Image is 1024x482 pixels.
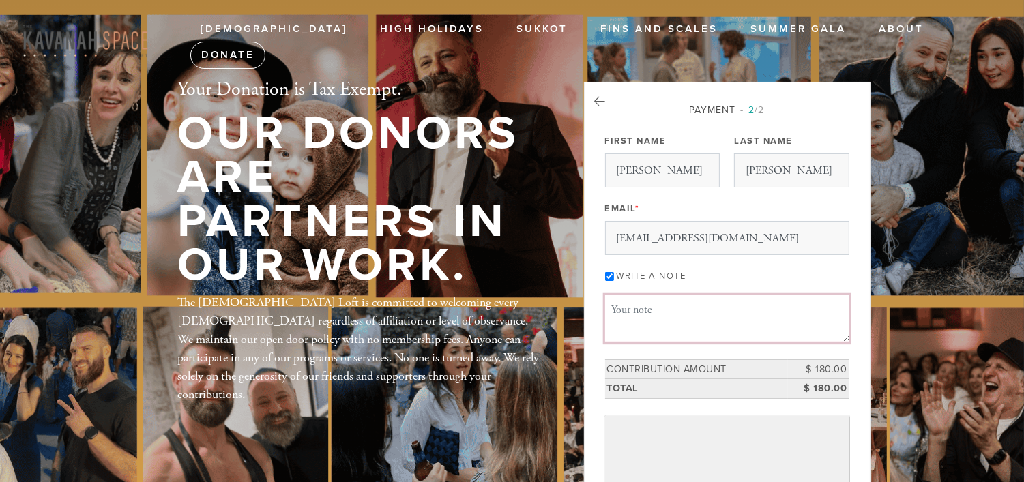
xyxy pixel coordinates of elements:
span: This field is required. [635,203,640,214]
td: Total [605,379,788,399]
a: Fins and Scales [590,16,728,42]
td: $ 180.00 [788,359,849,379]
label: Email [605,202,640,215]
h1: Our Donors are Partners in Our Work. [178,112,540,288]
h2: Your Donation is Tax Exempt. [178,78,540,102]
div: Payment [605,103,849,117]
span: 2 [749,104,755,116]
div: The [DEMOGRAPHIC_DATA] Loft is committed to welcoming every [DEMOGRAPHIC_DATA] regardless of affi... [178,293,540,404]
label: Last Name [734,135,793,147]
td: Contribution Amount [605,359,788,379]
a: High Holidays [370,16,494,42]
label: First Name [605,135,667,147]
a: Donate [190,42,265,69]
a: Summer Gala [740,16,856,42]
a: ABOUT [868,16,934,42]
a: Sukkot [506,16,578,42]
span: /2 [741,104,765,116]
td: $ 180.00 [788,379,849,399]
img: KavanahSpace%28Red-sand%29%20%281%29.png [20,22,150,59]
a: [DEMOGRAPHIC_DATA] [190,16,357,42]
label: Write a note [617,271,686,282]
